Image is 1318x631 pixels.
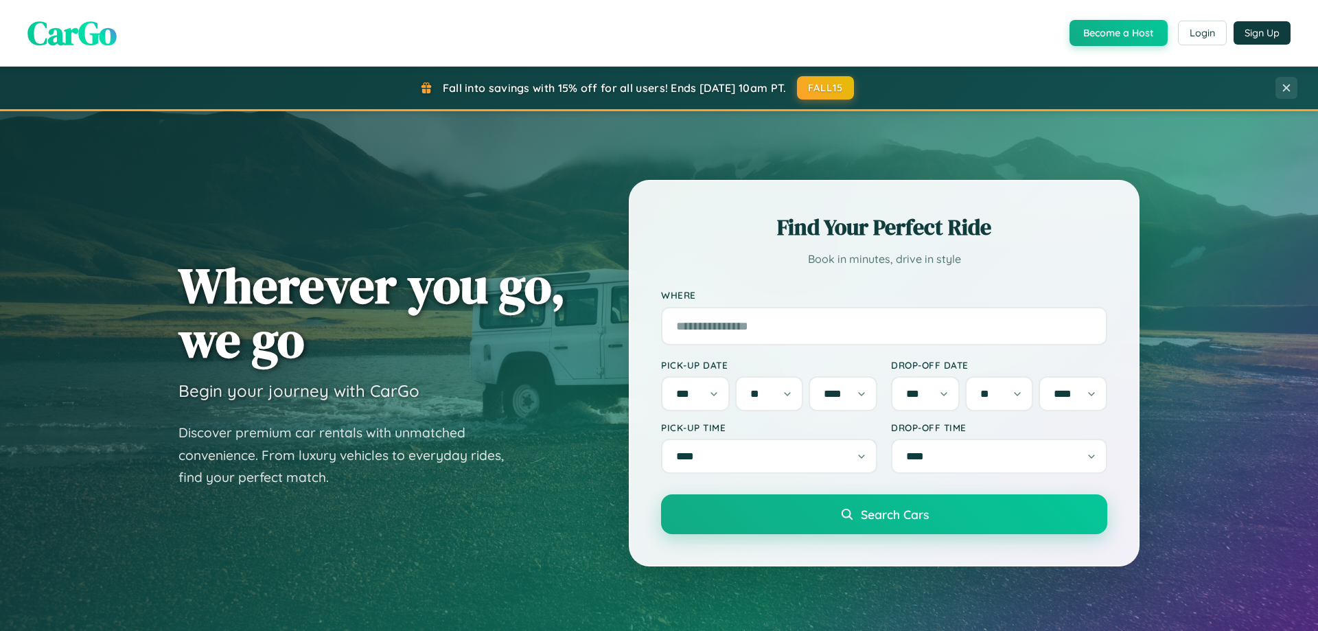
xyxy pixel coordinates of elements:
h2: Find Your Perfect Ride [661,212,1107,242]
span: Search Cars [861,507,929,522]
label: Drop-off Time [891,422,1107,433]
button: Login [1178,21,1227,45]
label: Where [661,290,1107,301]
label: Drop-off Date [891,359,1107,371]
h1: Wherever you go, we go [178,258,566,367]
label: Pick-up Time [661,422,877,433]
button: Become a Host [1070,20,1168,46]
p: Book in minutes, drive in style [661,249,1107,269]
button: FALL15 [797,76,855,100]
span: CarGo [27,10,117,56]
button: Search Cars [661,494,1107,534]
h3: Begin your journey with CarGo [178,380,419,401]
p: Discover premium car rentals with unmatched convenience. From luxury vehicles to everyday rides, ... [178,422,522,489]
span: Fall into savings with 15% off for all users! Ends [DATE] 10am PT. [443,81,787,95]
label: Pick-up Date [661,359,877,371]
button: Sign Up [1234,21,1291,45]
